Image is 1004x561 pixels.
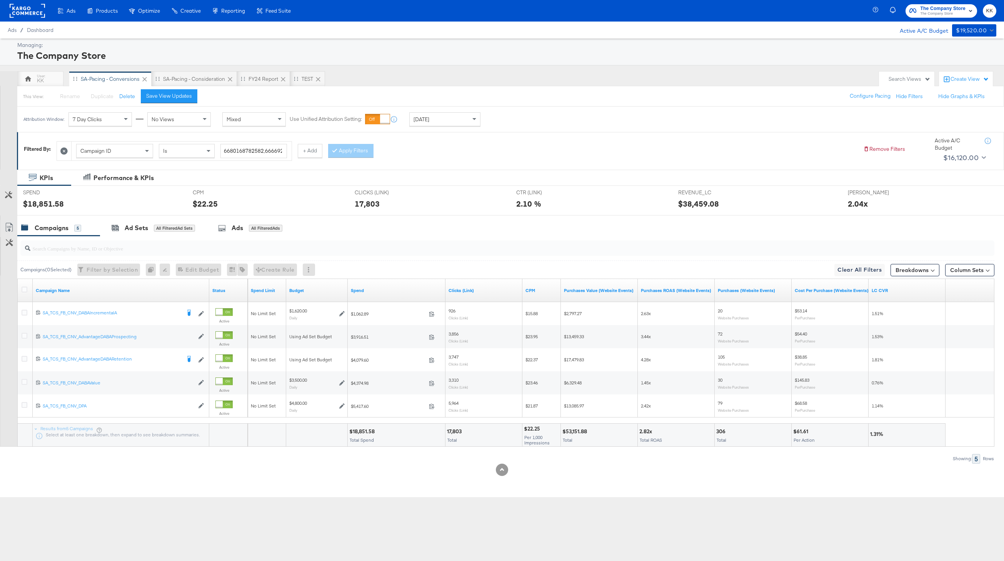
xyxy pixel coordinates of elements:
[449,384,468,389] sub: Clicks (Link)
[251,311,276,316] span: No Limit Set
[891,264,939,276] button: Breakdowns
[793,428,811,435] div: $61.61
[163,75,225,83] div: SA-Pacing - Consideration
[906,4,977,18] button: The Company StoreThe Company Store
[516,198,541,209] div: 2.10 %
[251,380,276,386] span: No Limit Set
[563,437,572,443] span: Total
[795,308,807,314] span: $53.14
[718,407,749,412] sub: Website Purchases
[564,287,635,294] a: The total value of the purchase actions tracked by your Custom Audience pixel on your website aft...
[943,152,979,164] div: $16,120.00
[983,4,996,18] button: KK
[795,377,809,383] span: $145.83
[848,198,868,209] div: 2.04x
[248,75,278,83] div: FY24 Report
[193,198,218,209] div: $22.25
[23,117,65,122] div: Attribution Window:
[872,403,883,409] span: 1.14%
[718,400,722,406] span: 79
[641,380,651,386] span: 1.45x
[355,198,380,209] div: 17,803
[37,77,44,84] div: KK
[795,354,807,360] span: $38.85
[43,380,194,386] a: SA_TCS_FB_CNV_DABAValue
[27,27,53,33] span: Dashboard
[872,311,883,316] span: 1.51%
[23,189,81,196] span: SPEND
[718,384,749,389] sub: Website Purchases
[212,287,245,294] a: Shows the current state of your Ad Campaign.
[837,265,882,275] span: Clear All Filters
[678,189,736,196] span: REVENUE_LC
[449,400,459,406] span: 5,964
[215,365,233,370] label: Active
[23,93,43,100] div: This View:
[67,8,75,14] span: Ads
[91,93,113,100] span: Duplicate
[794,437,815,443] span: Per Action
[351,334,426,340] span: $3,916.51
[93,174,154,182] div: Performance & KPIs
[951,75,989,83] div: Create View
[447,437,457,443] span: Total
[863,145,905,153] button: Remove Filters
[718,377,722,383] span: 30
[564,380,582,386] span: $6,329.48
[516,189,574,196] span: CTR (LINK)
[525,380,538,386] span: $23.46
[265,8,291,14] span: Feed Suite
[215,411,233,416] label: Active
[848,189,906,196] span: [PERSON_NAME]
[986,7,993,15] span: KK
[716,428,728,435] div: 306
[215,342,233,347] label: Active
[920,5,966,13] span: The Company Store
[795,331,807,337] span: $54.40
[872,380,883,386] span: 0.76%
[524,434,550,446] span: Per 1,000 Impressions
[351,380,426,386] span: $4,374.98
[17,42,994,49] div: Managing:
[447,428,464,435] div: 17,803
[952,456,972,461] div: Showing:
[351,357,426,363] span: $4,079.60
[349,428,377,435] div: $18,851.58
[155,77,160,81] div: Drag to reorder tab
[43,403,194,409] div: SA_TCS_FB_CNV_DPA
[17,49,994,62] div: The Company Store
[872,357,883,362] span: 1.81%
[24,145,51,153] div: Filtered By:
[43,334,194,340] a: SA_TCS_FB_CNV_AdvantageDABAProspecting
[718,361,749,366] sub: Website Purchases
[36,287,206,294] a: Your campaign name.
[938,93,985,100] button: Hide Graphs & KPIs
[289,384,297,389] sub: Daily
[718,338,749,343] sub: Website Purchases
[73,77,77,81] div: Drag to reorder tab
[795,361,815,366] sub: Per Purchase
[449,361,468,366] sub: Clicks (Link)
[449,377,459,383] span: 3,310
[289,334,345,340] div: Using Ad Set Budget
[641,334,651,339] span: 3.44x
[289,400,307,406] div: $4,800.00
[221,8,245,14] span: Reporting
[180,8,201,14] span: Creative
[920,11,966,17] span: The Company Store
[81,75,140,83] div: SA-Pacing - Conversions
[351,311,426,317] span: $1,062.89
[350,437,374,443] span: Total Spend
[952,24,996,37] button: $19,520.00
[562,428,589,435] div: $53,151.88
[639,428,654,435] div: 2.82x
[935,137,977,151] div: Active A/C Budget
[74,225,81,232] div: 5
[678,198,719,209] div: $38,459.08
[8,27,17,33] span: Ads
[215,388,233,393] label: Active
[718,308,722,314] span: 20
[154,225,195,232] div: All Filtered Ad Sets
[449,287,519,294] a: The number of clicks on links appearing on your ad or Page that direct people to your sites off F...
[525,334,538,339] span: $23.95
